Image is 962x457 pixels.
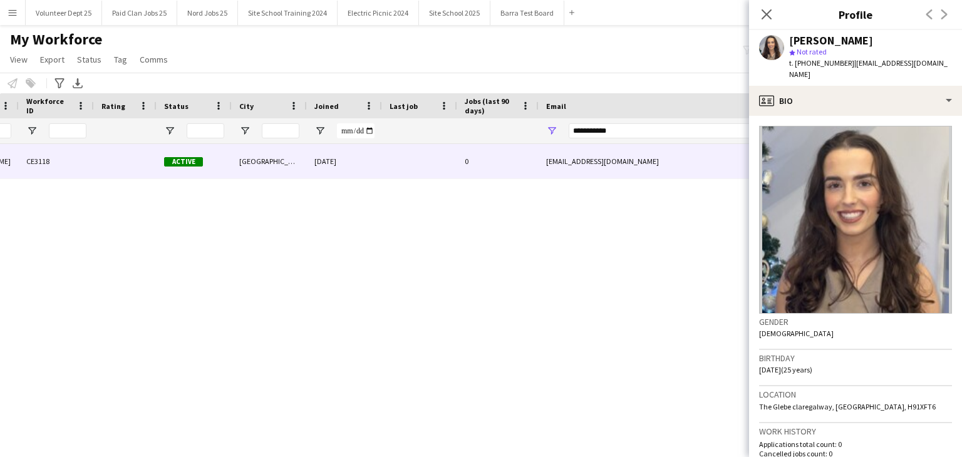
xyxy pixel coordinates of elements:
span: View [10,54,28,65]
span: [DEMOGRAPHIC_DATA] [759,329,834,338]
div: [GEOGRAPHIC_DATA] [232,144,307,178]
span: Rating [101,101,125,111]
button: Open Filter Menu [314,125,326,136]
div: 0 [457,144,539,178]
div: CE3118 [19,144,94,178]
a: Export [35,51,70,68]
button: Site School 2025 [419,1,490,25]
input: Workforce ID Filter Input [49,123,86,138]
span: Comms [140,54,168,65]
a: Comms [135,51,173,68]
span: Jobs (last 90 days) [465,96,516,115]
p: Applications total count: 0 [759,439,952,449]
span: Status [77,54,101,65]
span: | [EMAIL_ADDRESS][DOMAIN_NAME] [789,58,948,79]
button: Open Filter Menu [239,125,251,136]
span: Last job [390,101,418,111]
span: Workforce ID [26,96,71,115]
a: Status [72,51,106,68]
app-action-btn: Export XLSX [70,76,85,91]
a: Tag [109,51,132,68]
div: [EMAIL_ADDRESS][DOMAIN_NAME] [539,144,789,178]
span: Export [40,54,65,65]
input: Joined Filter Input [337,123,375,138]
button: Open Filter Menu [164,125,175,136]
h3: Work history [759,426,952,437]
span: t. [PHONE_NUMBER] [789,58,854,68]
span: Joined [314,101,339,111]
span: Active [164,157,203,167]
span: [DATE] (25 years) [759,365,812,374]
img: Crew avatar or photo [759,126,952,314]
input: Status Filter Input [187,123,224,138]
h3: Profile [749,6,962,23]
span: The Glebe claregalway, [GEOGRAPHIC_DATA], H91XFT6 [759,402,936,411]
span: City [239,101,254,111]
button: Electric Picnic 2024 [338,1,419,25]
span: Email [546,101,566,111]
input: City Filter Input [262,123,299,138]
span: My Workforce [10,30,102,49]
button: Nord Jobs 25 [177,1,238,25]
div: [DATE] [307,144,382,178]
span: Not rated [797,47,827,56]
a: View [5,51,33,68]
button: Volunteer Dept 25 [26,1,102,25]
app-action-btn: Advanced filters [52,76,67,91]
span: Tag [114,54,127,65]
h3: Gender [759,316,952,327]
h3: Birthday [759,352,952,364]
button: Barra Test Board [490,1,564,25]
button: Site School Training 2024 [238,1,338,25]
div: [PERSON_NAME] [789,35,873,46]
span: Status [164,101,189,111]
h3: Location [759,389,952,400]
div: Bio [749,86,962,116]
input: Email Filter Input [569,123,782,138]
button: Paid Clan Jobs 25 [102,1,177,25]
button: Open Filter Menu [26,125,38,136]
button: Open Filter Menu [546,125,557,136]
